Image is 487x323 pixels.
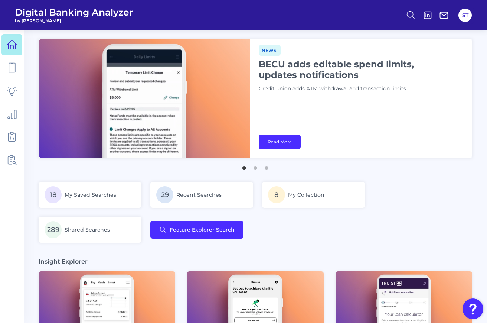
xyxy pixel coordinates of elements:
span: 8 [268,186,285,203]
button: 1 [241,162,248,170]
h3: Insight Explorer [39,258,88,265]
a: 8My Collection [262,182,365,208]
a: 18My Saved Searches [39,182,141,208]
a: Read More [259,135,301,149]
span: by [PERSON_NAME] [15,18,133,23]
button: 2 [252,162,259,170]
img: bannerImg [39,39,250,158]
button: Feature Explorer Search [150,221,244,239]
span: Shared Searches [65,226,110,233]
span: Feature Explorer Search [170,227,235,233]
span: 18 [45,186,62,203]
a: 29Recent Searches [150,182,253,208]
a: News [259,46,281,54]
span: Digital Banking Analyzer [15,7,133,18]
a: 289Shared Searches [39,217,141,243]
span: 29 [156,186,173,203]
span: News [259,45,281,56]
button: 3 [263,162,270,170]
span: My Saved Searches [65,191,116,198]
span: Recent Searches [176,191,222,198]
h1: BECU adds editable spend limits, updates notifications [259,59,444,80]
button: Open Resource Center [463,298,483,319]
span: My Collection [288,191,324,198]
span: 289 [45,221,62,238]
button: ST [458,9,472,22]
p: Credit union adds ATM withdrawal and transaction limits [259,85,444,93]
